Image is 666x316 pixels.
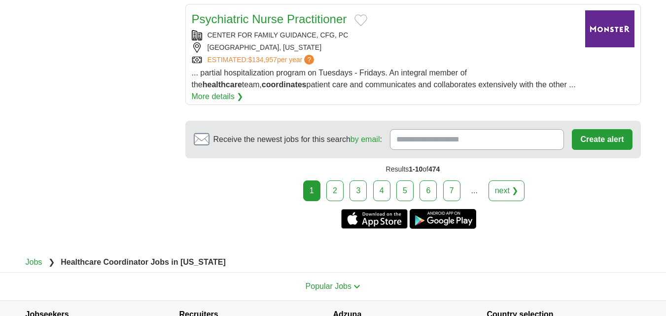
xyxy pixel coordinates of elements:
[192,42,577,53] div: [GEOGRAPHIC_DATA], [US_STATE]
[341,209,408,229] a: Get the iPhone app
[396,180,414,201] a: 5
[26,258,42,266] a: Jobs
[192,91,244,103] a: More details ❯
[192,30,577,40] div: CENTER FOR FAMILY GUIDANCE, CFG, PC
[354,14,367,26] button: Add to favorite jobs
[373,180,390,201] a: 4
[185,158,641,180] div: Results of
[351,135,380,143] a: by email
[192,12,347,26] a: Psychiatric Nurse Practitioner
[326,180,344,201] a: 2
[262,80,307,89] strong: coordinates
[353,284,360,289] img: toggle icon
[192,69,576,89] span: ... partial hospitalization program on Tuesdays - Fridays. An integral member of the team, patien...
[428,165,440,173] span: 474
[489,180,525,201] a: next ❯
[585,10,634,47] img: Company logo
[208,55,316,65] a: ESTIMATED:$134,957per year?
[464,181,484,201] div: ...
[213,134,382,145] span: Receive the newest jobs for this search :
[48,258,55,266] span: ❯
[410,209,476,229] a: Get the Android app
[303,180,320,201] div: 1
[443,180,460,201] a: 7
[350,180,367,201] a: 3
[420,180,437,201] a: 6
[203,80,242,89] strong: healthcare
[61,258,226,266] strong: Healthcare Coordinator Jobs in [US_STATE]
[306,282,351,290] span: Popular Jobs
[409,165,422,173] span: 1-10
[572,129,632,150] button: Create alert
[304,55,314,65] span: ?
[248,56,277,64] span: $134,957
